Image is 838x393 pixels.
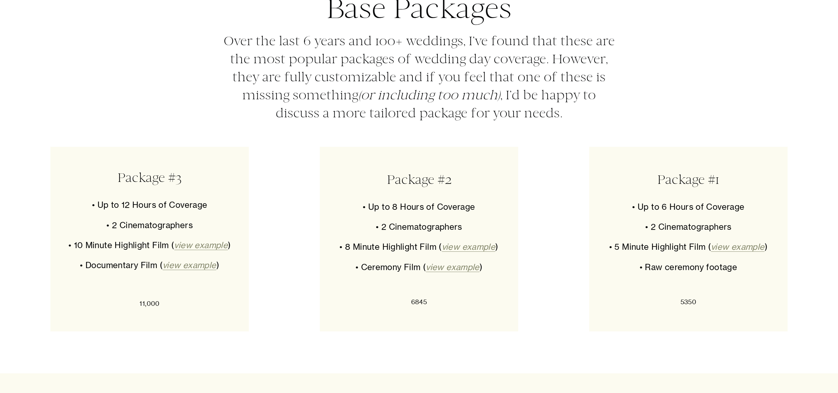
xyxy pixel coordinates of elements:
[219,32,619,122] h4: Over the last 6 years and 100+ weddings, I’ve found that these are the most popular packages of w...
[62,218,237,232] p: • 2 Cinematographers
[62,238,237,252] p: • 10 Minute Highlight Film ( )
[601,239,775,254] p: • 5 Minute Highlight Film ( )
[601,260,775,274] p: • Raw ceremony footage
[332,171,506,189] h4: Package #2
[442,242,496,252] a: view example
[62,298,237,309] p: 11,000
[163,260,216,270] a: view example
[601,171,775,189] h4: Package #1
[62,258,237,272] p: • Documentary Film ( )
[332,219,506,234] p: • 2 Cinematographers
[332,199,506,214] p: • Up to 8 Hours of Coverage
[601,219,775,234] p: • 2 Cinematographers
[62,169,237,187] h4: Package #3
[332,260,506,274] p: • Ceremony Film ( )
[332,239,506,254] p: • 8 Minute Highlight Film ( )
[426,262,480,272] a: view example
[332,296,506,307] p: 6845
[358,87,500,103] em: (or including too much)
[711,242,765,252] a: view example
[601,199,775,214] p: • Up to 6 Hours of Coverage
[62,197,237,212] p: • Up to 12 Hours of Coverage
[601,296,775,307] p: 5350
[174,240,228,250] a: view example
